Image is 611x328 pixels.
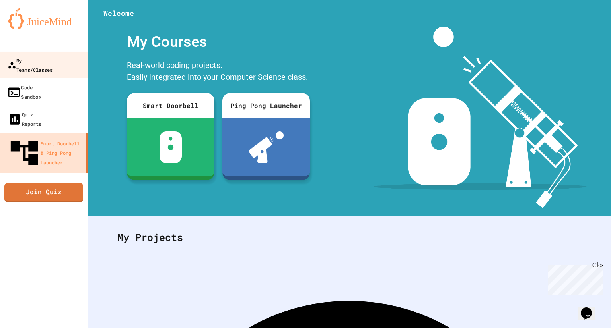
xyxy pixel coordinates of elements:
div: My Projects [109,222,589,253]
iframe: chat widget [578,296,603,320]
div: Real-world coding projects. Easily integrated into your Computer Science class. [123,57,314,87]
img: banner-image-my-projects.png [374,27,587,208]
div: Smart Doorbell & Ping Pong Launcher [8,137,83,169]
div: My Teams/Classes [8,56,53,75]
a: Join Quiz [4,183,83,202]
div: Ping Pong Launcher [222,93,310,118]
div: Smart Doorbell [127,93,214,118]
div: My Courses [123,27,314,57]
img: logo-orange.svg [8,8,80,29]
iframe: chat widget [545,262,603,295]
div: Quiz Reports [8,110,41,129]
img: sdb-white.svg [160,131,182,163]
div: Code Sandbox [7,82,41,102]
div: Chat with us now!Close [3,3,55,50]
img: ppl-with-ball.png [249,131,284,163]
